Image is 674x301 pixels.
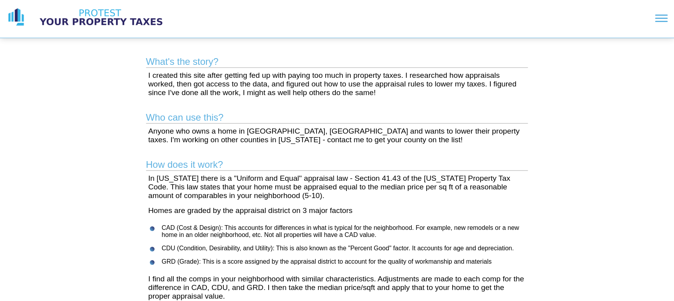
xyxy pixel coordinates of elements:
[148,206,526,215] p: Homes are graded by the appraisal district on 3 major factors
[148,71,526,97] p: I created this site after getting fed up with paying too much in property taxes. I researched how...
[146,56,528,68] h2: What's the story?
[146,112,528,124] h2: Who can use this?
[6,7,170,27] a: logo logo text
[148,127,526,144] p: Anyone who owns a home in [GEOGRAPHIC_DATA], [GEOGRAPHIC_DATA] and wants to lower their property ...
[6,7,26,27] img: logo
[148,174,526,200] p: In [US_STATE] there is a "Uniform and Equal" appraisal law - Section 41.43 of the [US_STATE] Prop...
[148,275,526,301] p: I find all the comps in your neighborhood with similar characteristics. Adjustments are made to e...
[162,224,532,239] li: CAD (Cost & Design): This accounts for differences in what is typical for the neighborhood. For e...
[32,7,170,27] img: logo text
[162,245,532,252] li: CDU (Condition, Desirability, and Utility): This is also known as the "Percent Good" factor. It a...
[146,159,528,171] h2: How does it work?
[162,258,532,265] li: GRD (Grade): This is a score assigned by the appraisal district to account for the quality of wor...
